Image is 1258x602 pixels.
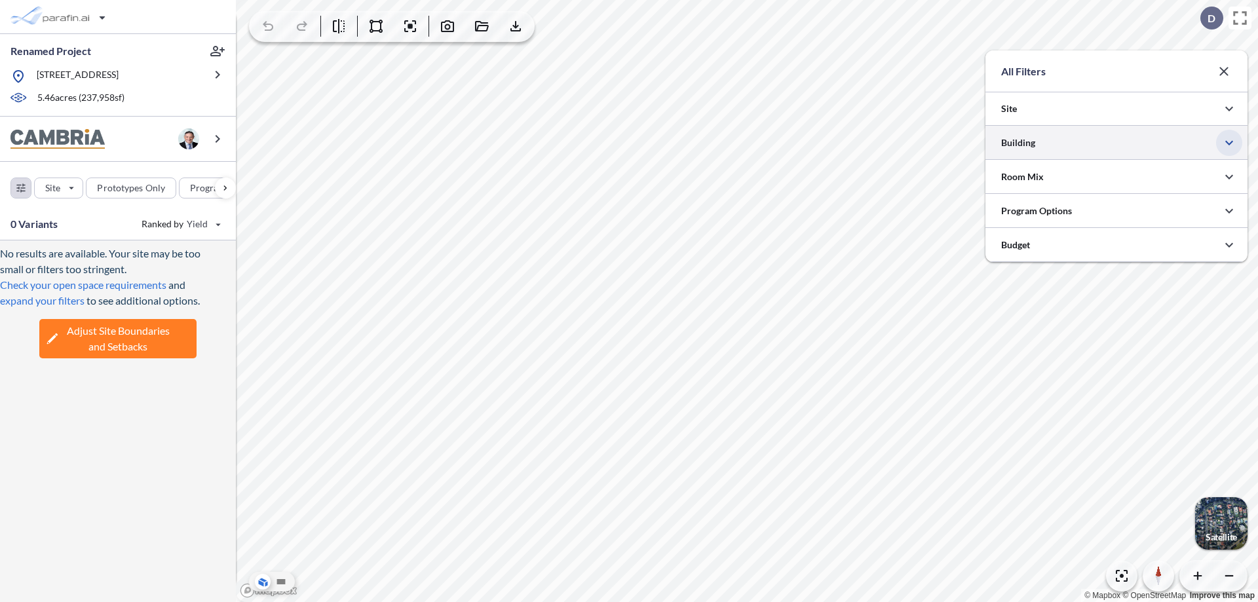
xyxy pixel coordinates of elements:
p: Program [190,181,227,195]
button: Site Plan [273,574,289,590]
p: Prototypes Only [97,181,165,195]
p: 5.46 acres ( 237,958 sf) [37,91,124,105]
p: D [1208,12,1215,24]
p: Program Options [1001,204,1072,217]
button: Site [34,178,83,198]
a: Mapbox [1084,591,1120,600]
span: Adjust Site Boundaries and Setbacks [67,323,170,354]
p: All Filters [1001,64,1046,79]
button: Ranked by Yield [131,214,229,235]
p: 0 Variants [10,216,58,232]
a: Improve this map [1190,591,1255,600]
p: Site [45,181,60,195]
button: Switcher ImageSatellite [1195,497,1248,550]
img: Switcher Image [1195,497,1248,550]
a: Mapbox homepage [240,583,297,598]
img: user logo [178,128,199,149]
button: Program [179,178,250,198]
p: Satellite [1206,532,1237,542]
p: Site [1001,102,1017,115]
button: Aerial View [255,574,271,590]
button: Adjust Site Boundariesand Setbacks [39,319,197,358]
p: Renamed Project [10,44,91,58]
button: Prototypes Only [86,178,176,198]
p: [STREET_ADDRESS] [37,68,119,85]
p: Room Mix [1001,170,1044,183]
span: Yield [187,217,208,231]
a: OpenStreetMap [1122,591,1186,600]
img: BrandImage [10,129,105,149]
p: Budget [1001,238,1030,252]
